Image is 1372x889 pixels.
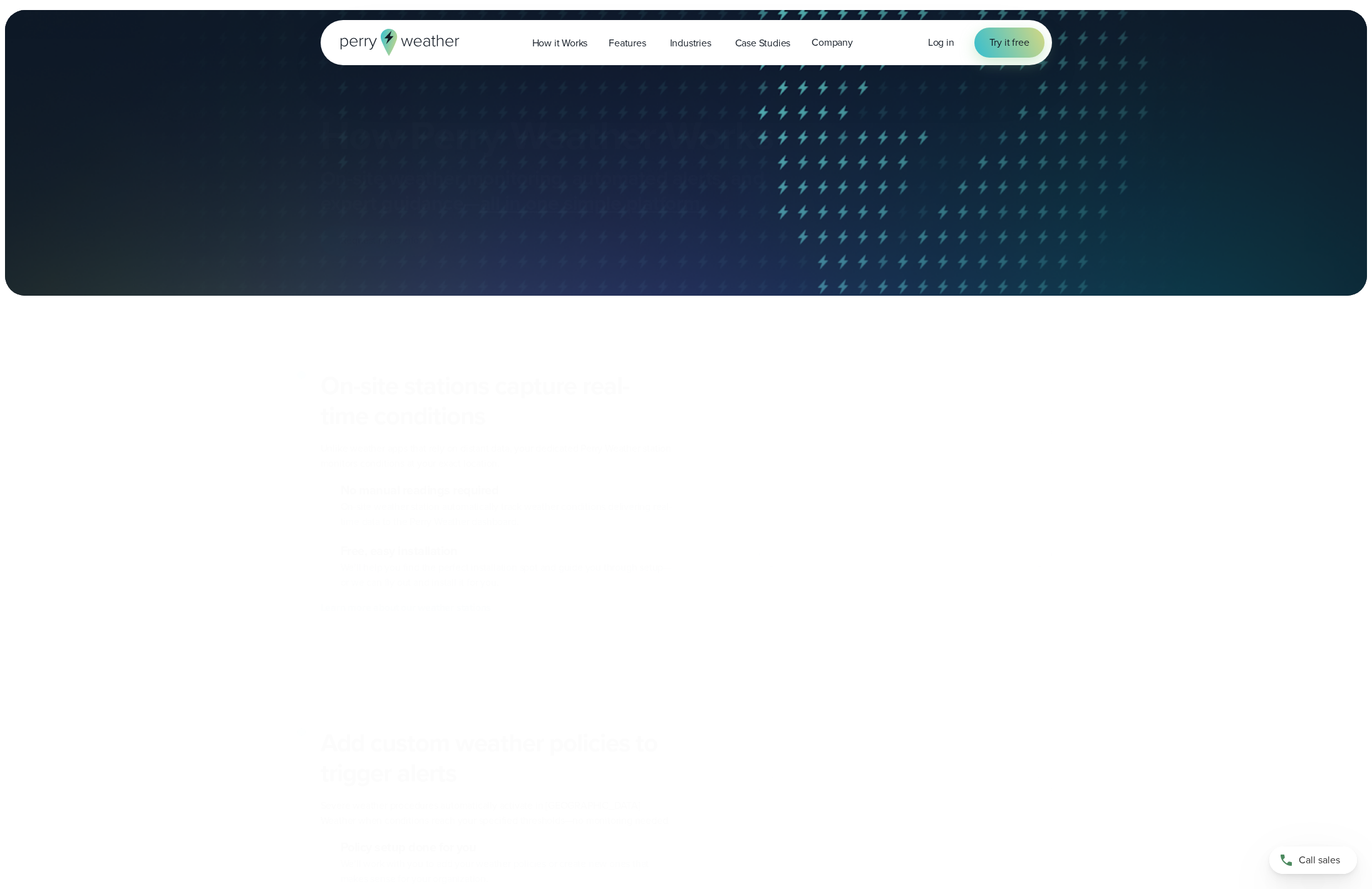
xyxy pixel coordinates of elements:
a: Case Studies [725,30,802,56]
a: How it Works [522,30,599,56]
a: Call sales [1269,846,1357,874]
span: Log in [928,35,954,49]
span: Features [609,36,646,51]
span: Company [812,35,853,50]
a: Try it free [974,28,1044,58]
span: How it Works [532,36,588,51]
span: Try it free [989,35,1029,50]
span: Industries [670,36,711,51]
a: Log in [928,35,954,50]
span: Call sales [1299,853,1340,868]
span: Case Studies [735,36,791,51]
